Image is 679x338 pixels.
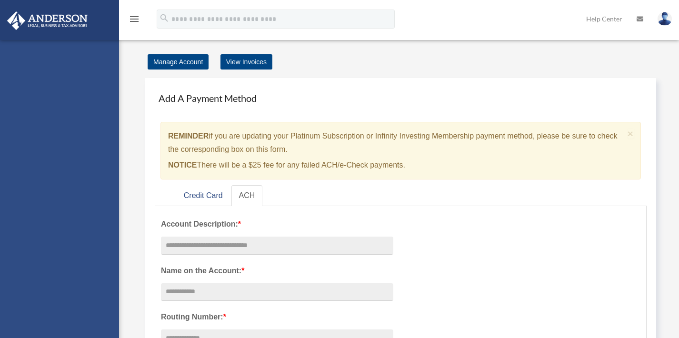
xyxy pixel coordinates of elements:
[4,11,90,30] img: Anderson Advisors Platinum Portal
[161,310,393,324] label: Routing Number:
[220,54,272,70] a: View Invoices
[176,185,230,207] a: Credit Card
[160,122,641,179] div: if you are updating your Platinum Subscription or Infinity Investing Membership payment method, p...
[628,129,634,139] button: Close
[129,13,140,25] i: menu
[658,12,672,26] img: User Pic
[129,17,140,25] a: menu
[168,132,209,140] strong: REMINDER
[161,264,393,278] label: Name on the Account:
[628,128,634,139] span: ×
[231,185,263,207] a: ACH
[168,161,197,169] strong: NOTICE
[148,54,209,70] a: Manage Account
[155,88,647,109] h4: Add A Payment Method
[161,218,393,231] label: Account Description:
[168,159,624,172] p: There will be a $25 fee for any failed ACH/e-Check payments.
[159,13,170,23] i: search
